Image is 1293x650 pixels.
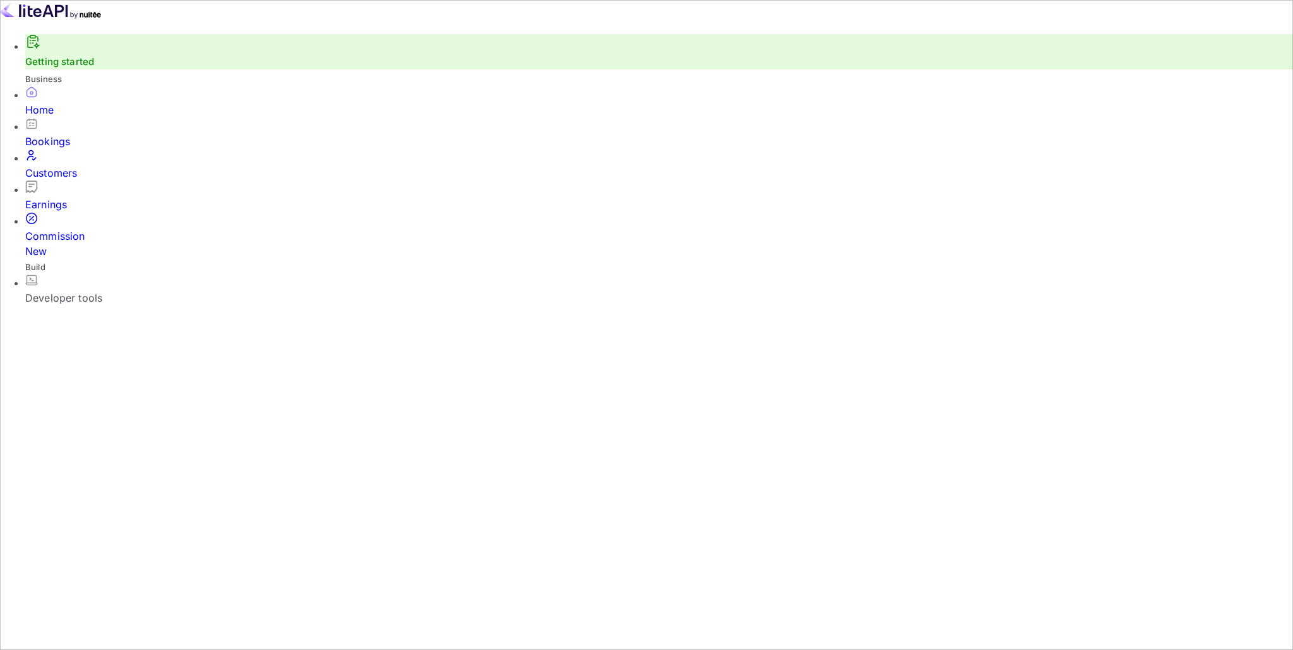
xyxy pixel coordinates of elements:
a: Home [25,86,1293,117]
div: Bookings [25,134,1293,149]
a: Customers [25,149,1293,180]
div: Getting started [25,34,1293,69]
a: Getting started [25,56,94,68]
a: CommissionNew [25,212,1293,259]
div: Earnings [25,197,1293,212]
div: Developer tools [25,290,1293,305]
div: Customers [25,165,1293,180]
div: Home [25,102,1293,117]
span: Build [25,262,45,272]
div: New [25,244,1293,259]
div: Commission [25,228,1293,259]
a: Earnings [25,180,1293,212]
a: Bookings [25,117,1293,149]
span: Business [25,74,62,84]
